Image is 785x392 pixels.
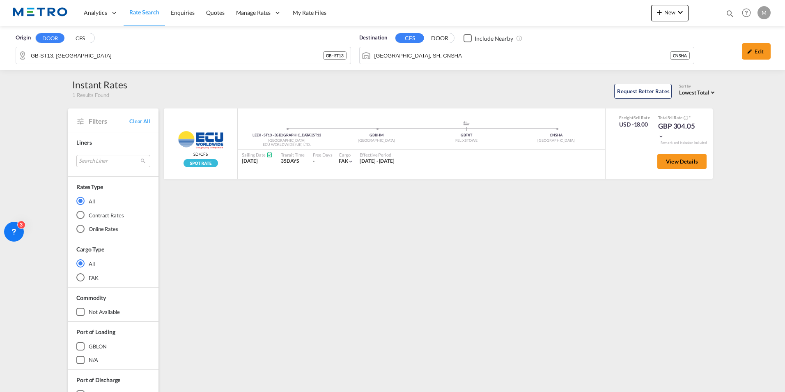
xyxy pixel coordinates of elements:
[12,4,68,22] img: 25181f208a6c11efa6aa1bf80d4cef53.png
[72,91,109,99] span: 1 Results Found
[682,115,688,121] button: Spot Rates are dynamic & can fluctuate with time
[171,9,195,16] span: Enquiries
[242,142,332,148] div: ECU WORLDWIDE (UK) LTD.
[129,9,159,16] span: Rate Search
[266,152,273,158] md-icon: Schedules Available
[658,121,699,141] div: GBP 304.05
[666,158,698,165] span: View Details
[76,294,106,301] span: Commodity
[72,78,127,91] div: Instant Rates
[76,259,150,267] md-radio-button: All
[89,356,98,364] div: N/A
[76,225,150,233] md-radio-button: Online Rates
[313,152,333,158] div: Free Days
[654,7,664,17] md-icon: icon-plus 400-fg
[36,33,64,43] button: DOOR
[313,133,321,137] span: ST13
[16,47,351,64] md-input-container: GB-ST13, Staffordshire Moorlands
[332,133,422,138] div: GBBHM
[654,9,685,16] span: New
[742,43,771,60] div: icon-pencilEdit
[89,343,107,350] div: GBLON
[360,158,395,164] span: [DATE] - [DATE]
[757,6,771,19] div: M
[76,356,150,364] md-checkbox: N/A
[739,6,753,20] span: Help
[675,7,685,17] md-icon: icon-chevron-down
[293,9,326,16] span: My Rate Files
[634,115,640,120] span: Sell
[614,84,672,99] button: Request Better Rates
[725,9,735,18] md-icon: icon-magnify
[184,159,218,167] div: Rollable available
[76,342,150,350] md-checkbox: GBLON
[66,34,94,43] button: CFS
[236,9,271,17] span: Manage Rates
[422,133,512,138] div: GBFXT
[281,158,305,165] div: 35DAYS
[679,87,717,97] md-select: Select: Lowest Total
[76,245,104,254] div: Cargo Type
[89,117,129,126] span: Filters
[360,158,395,165] div: 15 Sep 2025 - 30 Sep 2025
[511,133,601,138] div: CNSHA
[76,211,150,219] md-radio-button: Contract Rates
[76,328,115,335] span: Port of Loading
[679,84,717,89] div: Sort by
[206,9,224,16] span: Quotes
[619,120,650,129] div: USD -18.00
[725,9,735,21] div: icon-magnify
[76,139,92,146] span: Liners
[679,89,709,96] span: Lowest Total
[76,183,103,191] div: Rates Type
[313,158,314,165] div: -
[332,138,422,143] div: [GEOGRAPHIC_DATA]
[658,115,699,121] div: Total Rate
[654,141,713,145] div: Remark and Inclusion included
[348,159,353,164] md-icon: icon-chevron-down
[312,133,313,137] span: |
[84,9,107,17] span: Analytics
[76,376,120,383] span: Port of Discharge
[670,51,690,60] div: CNSHA
[464,34,513,42] md-checkbox: Checkbox No Ink
[688,115,691,120] span: Subject to Remarks
[425,34,454,43] button: DOOR
[658,134,664,139] md-icon: icon-chevron-down
[395,33,424,43] button: CFS
[252,133,313,137] span: LEEK - ST13 - [GEOGRAPHIC_DATA]
[511,138,601,143] div: [GEOGRAPHIC_DATA]
[129,118,150,125] span: Clear All
[619,115,650,120] div: Freight Rate
[193,151,207,157] span: SD/CFS
[281,152,305,158] div: Transit Time
[31,49,323,62] input: Search by Door
[326,53,343,58] span: GB - ST13
[739,6,757,21] div: Help
[242,158,273,165] div: [DATE]
[360,152,395,158] div: Effective Period
[747,48,753,54] md-icon: icon-pencil
[174,131,227,149] img: ECU WORLDWIDE (UK) LTD.
[76,273,150,281] md-radio-button: FAK
[242,138,332,143] div: [GEOGRAPHIC_DATA]
[422,138,512,143] div: FELIXSTOWE
[516,35,523,42] md-icon: Unchecked: Ignores neighbouring ports when fetching rates.Checked : Includes neighbouring ports w...
[339,152,354,158] div: Cargo
[76,197,150,205] md-radio-button: All
[360,47,694,64] md-input-container: Shanghai, SH, CNSHA
[651,5,689,21] button: icon-plus 400-fgNewicon-chevron-down
[16,34,30,42] span: Origin
[668,115,674,120] span: Sell
[475,35,513,43] div: Include Nearby
[89,308,120,316] div: not available
[374,49,670,62] input: Search by Port
[339,158,348,164] span: FAK
[359,34,387,42] span: Destination
[242,152,273,158] div: Sailing Date
[184,159,218,167] img: Spot_rate_v2.png
[461,121,471,125] md-icon: assets/icons/custom/ship-fill.svg
[657,154,707,169] button: View Details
